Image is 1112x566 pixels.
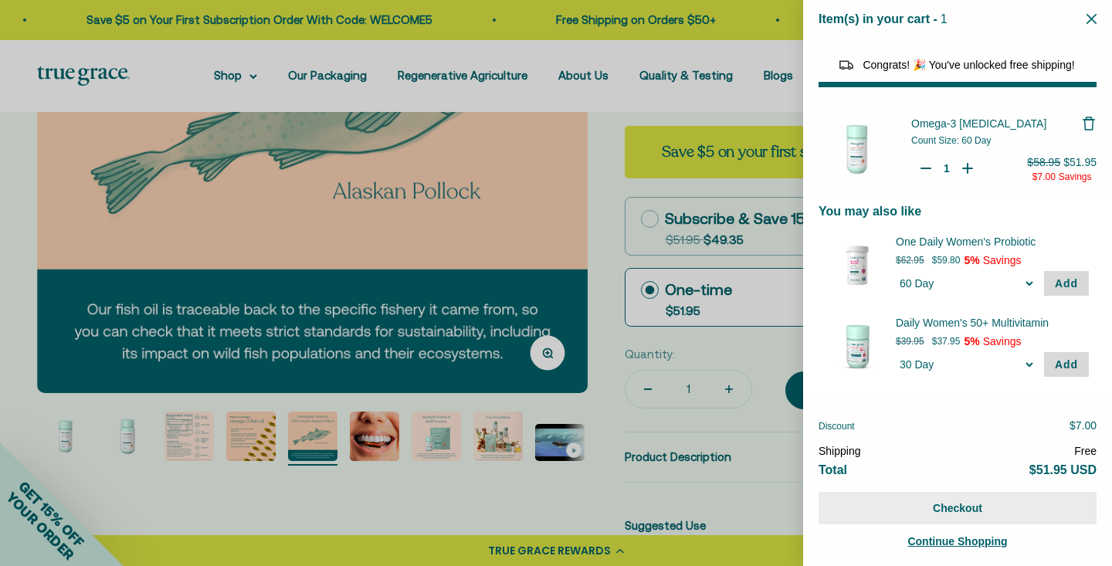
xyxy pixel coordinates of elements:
[896,315,1070,330] span: Daily Women's 50+ Multivitamin
[1032,171,1056,182] span: $7.00
[896,252,924,268] p: $62.95
[896,234,1089,249] div: One Daily Women's Probiotic
[1027,156,1060,168] span: $58.95
[964,254,979,266] span: 5%
[1063,156,1097,168] span: $51.95
[1087,12,1097,26] button: Close
[941,12,948,25] span: 1
[819,110,896,188] img: Omega-3 Fish Oil - 60 Day
[932,334,961,349] p: $37.95
[1070,419,1097,432] span: $7.00
[837,56,856,74] img: Reward bar icon image
[911,135,991,146] span: Count Size: 60 Day
[1059,171,1092,182] span: Savings
[819,445,861,457] span: Shipping
[896,334,924,349] p: $39.95
[1055,358,1078,371] span: Add
[863,59,1074,71] span: Congrats! 🎉 You've unlocked free shipping!
[819,463,847,476] span: Total
[964,335,979,347] span: 5%
[911,117,1046,130] span: Omega-3 [MEDICAL_DATA]
[896,315,1089,330] div: Daily Women's 50+ Multivitamin
[939,161,954,176] input: Quantity for Omega-3 Fish Oil
[826,315,888,377] img: 30 Day
[1055,277,1078,290] span: Add
[907,535,1007,547] span: Continue Shopping
[826,234,888,296] img: 60 Day
[1081,116,1097,131] button: Remove Omega-3 Fish Oil
[819,205,921,218] span: You may also like
[1044,352,1089,377] button: Add
[819,532,1097,551] a: Continue Shopping
[1074,445,1097,457] span: Free
[1029,463,1097,476] span: $51.95 USD
[819,12,937,25] span: Item(s) in your cart -
[983,254,1022,266] span: Savings
[932,252,961,268] p: $59.80
[896,234,1070,249] span: One Daily Women's Probiotic
[819,492,1097,524] button: Checkout
[1044,271,1089,296] button: Add
[819,421,855,432] span: Discount
[911,116,1081,131] a: Omega-3 [MEDICAL_DATA]
[983,335,1022,347] span: Savings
